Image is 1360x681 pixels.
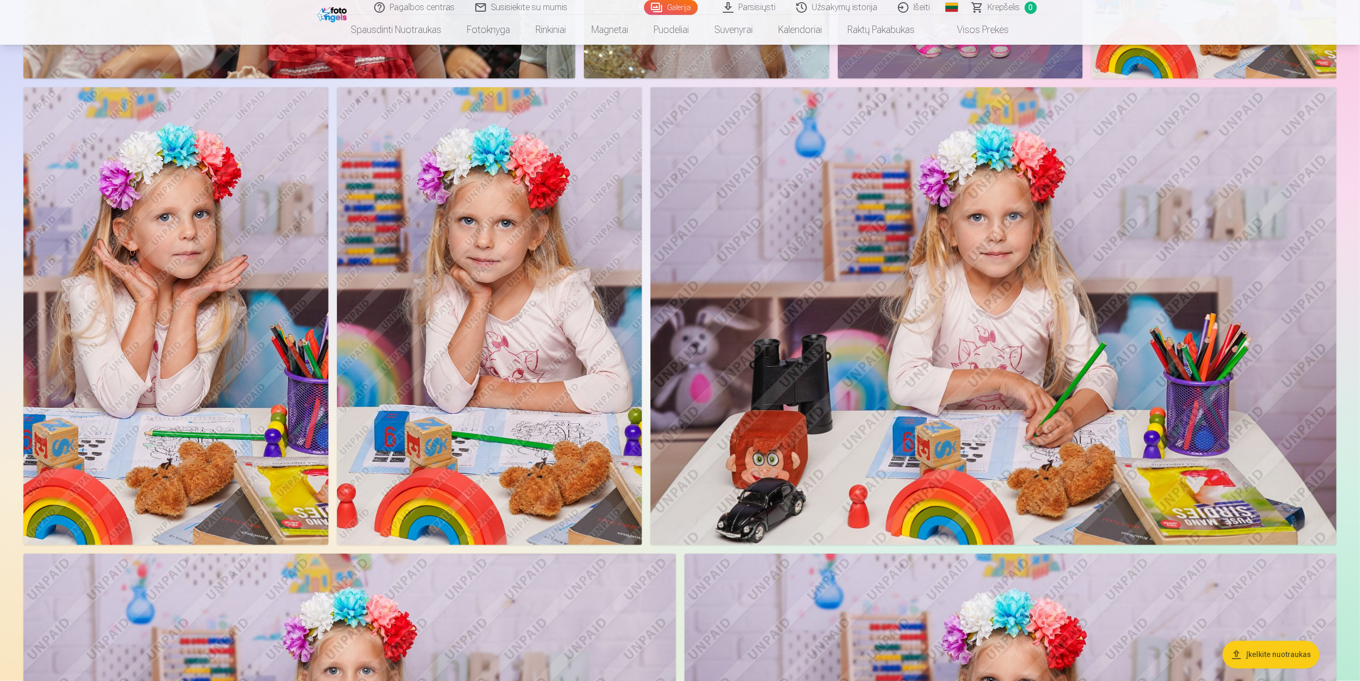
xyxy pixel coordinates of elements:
[579,15,641,45] a: Magnetai
[988,1,1020,14] span: Krepšelis
[702,15,766,45] a: Suvenyrai
[928,15,1022,45] a: Visos prekės
[1223,641,1320,668] button: Įkelkite nuotraukas
[766,15,835,45] a: Kalendoriai
[835,15,928,45] a: Raktų pakabukas
[339,15,455,45] a: Spausdinti nuotraukas
[641,15,702,45] a: Puodeliai
[317,4,350,22] img: /fa2
[1025,2,1037,14] span: 0
[523,15,579,45] a: Rinkiniai
[455,15,523,45] a: Fotoknyga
